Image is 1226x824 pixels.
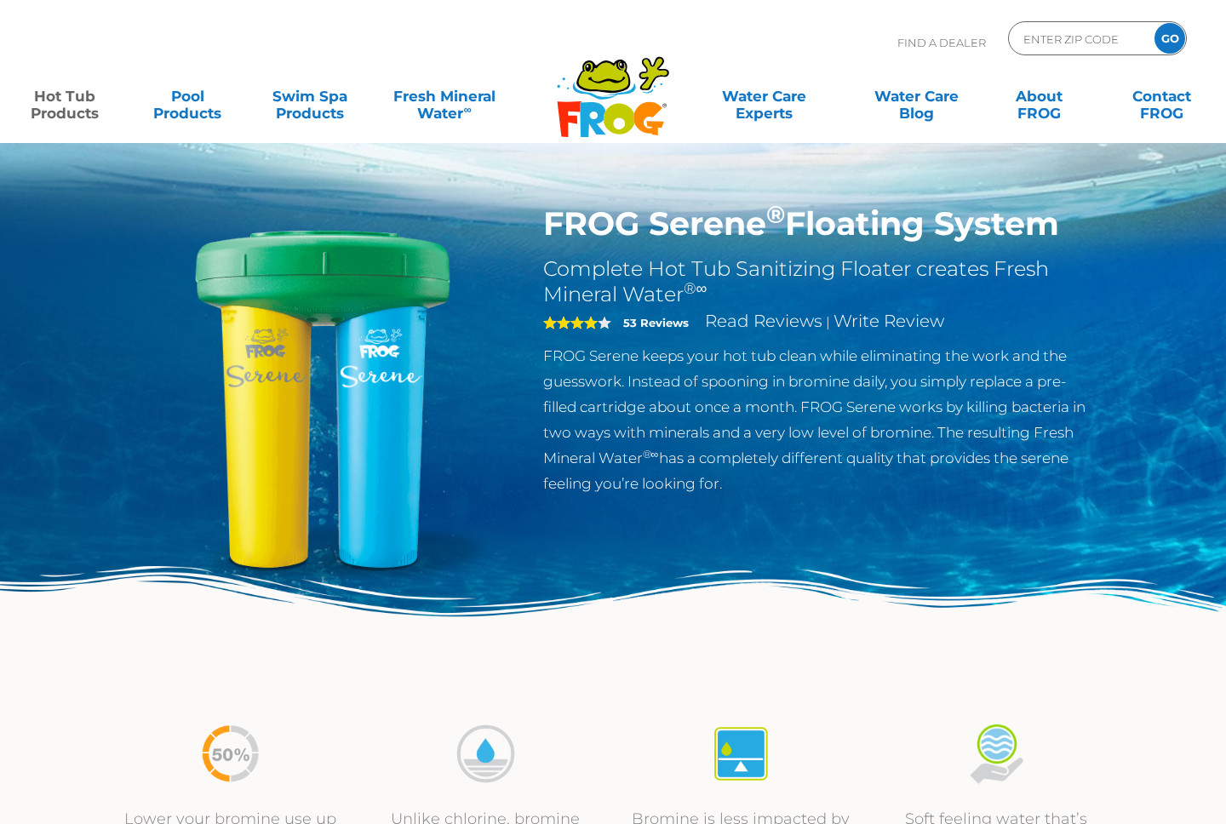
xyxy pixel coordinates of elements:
span: 4 [543,316,598,329]
strong: 53 Reviews [623,316,689,329]
span: | [826,314,830,330]
img: hot-tub-product-serene-floater.png [128,204,518,594]
p: Find A Dealer [897,21,986,64]
sup: ®∞ [643,448,659,461]
h2: Complete Hot Tub Sanitizing Floater creates Fresh Mineral Water [543,256,1099,307]
a: AboutFROG [991,79,1086,113]
h1: FROG Serene Floating System [543,204,1099,243]
a: Water CareBlog [868,79,964,113]
img: icon-50percent-less [198,722,262,786]
a: Water CareExperts [686,79,841,113]
a: Fresh MineralWater∞ [385,79,504,113]
img: icon-bromine-disolves [454,722,518,786]
img: icon-atease-self-regulates [709,722,773,786]
input: GO [1154,23,1185,54]
a: Hot TubProducts [17,79,112,113]
sup: ∞ [463,103,471,116]
img: icon-soft-feeling [965,722,1028,786]
img: Frog Products Logo [547,34,679,138]
a: ContactFROG [1114,79,1209,113]
a: Read Reviews [705,311,822,331]
sup: ®∞ [684,279,708,298]
sup: ® [766,199,785,229]
p: FROG Serene keeps your hot tub clean while eliminating the work and the guesswork. Instead of spo... [543,343,1099,496]
a: Write Review [834,311,944,331]
a: Swim SpaProducts [262,79,358,113]
a: PoolProducts [140,79,235,113]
